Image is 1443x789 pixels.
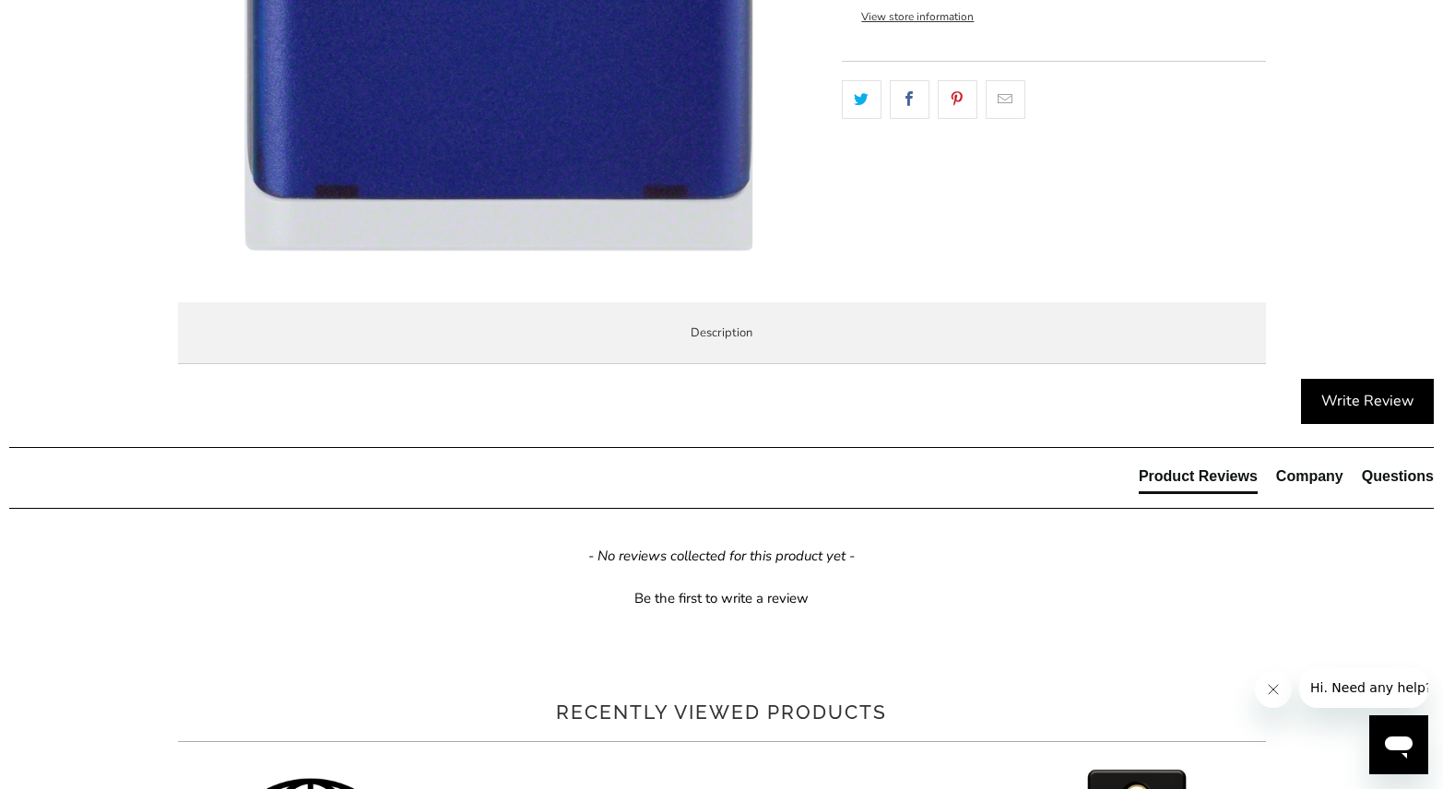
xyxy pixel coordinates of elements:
[842,80,881,119] a: Share this on Twitter
[986,80,1025,119] a: Email this to a friend
[1276,466,1343,487] div: Company
[178,302,1266,364] label: Description
[861,9,974,24] button: View store information
[1139,466,1434,503] div: Reviews Tabs
[1369,715,1428,774] iframe: Button to launch messaging window
[634,589,809,608] div: Be the first to write a review
[842,151,1266,212] iframe: Reviews Widget
[9,584,1434,608] div: Be the first to write a review
[1139,466,1258,487] div: Product Reviews
[1255,671,1292,708] iframe: Close message
[938,80,977,119] a: Share this on Pinterest
[588,547,855,566] em: - No reviews collected for this product yet -
[178,698,1266,727] h2: Recently viewed products
[1362,466,1434,487] div: Questions
[1301,379,1434,425] div: Write Review
[1299,667,1428,708] iframe: Message from company
[11,13,133,28] span: Hi. Need any help?
[890,80,929,119] a: Share this on Facebook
